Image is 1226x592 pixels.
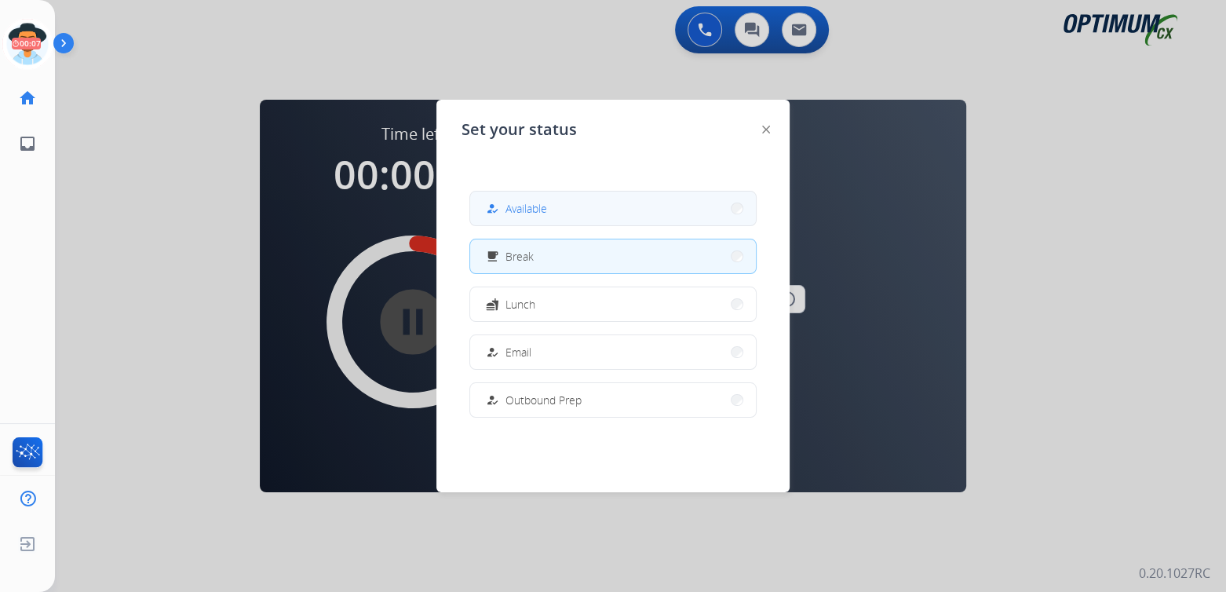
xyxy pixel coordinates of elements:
mat-icon: how_to_reg [486,345,499,359]
p: 0.20.1027RC [1139,564,1210,583]
img: close-button [762,126,770,133]
span: Email [505,344,531,360]
mat-icon: how_to_reg [486,202,499,215]
mat-icon: home [18,89,37,108]
button: Break [470,239,756,273]
button: Email [470,335,756,369]
button: Outbound Prep [470,383,756,417]
button: Available [470,192,756,225]
mat-icon: free_breakfast [486,250,499,263]
span: Lunch [505,296,535,312]
span: Break [505,248,534,265]
button: Lunch [470,287,756,321]
span: Outbound Prep [505,392,582,408]
mat-icon: fastfood [486,298,499,311]
mat-icon: how_to_reg [486,393,499,407]
span: Set your status [462,119,577,141]
span: Available [505,200,547,217]
mat-icon: inbox [18,134,37,153]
